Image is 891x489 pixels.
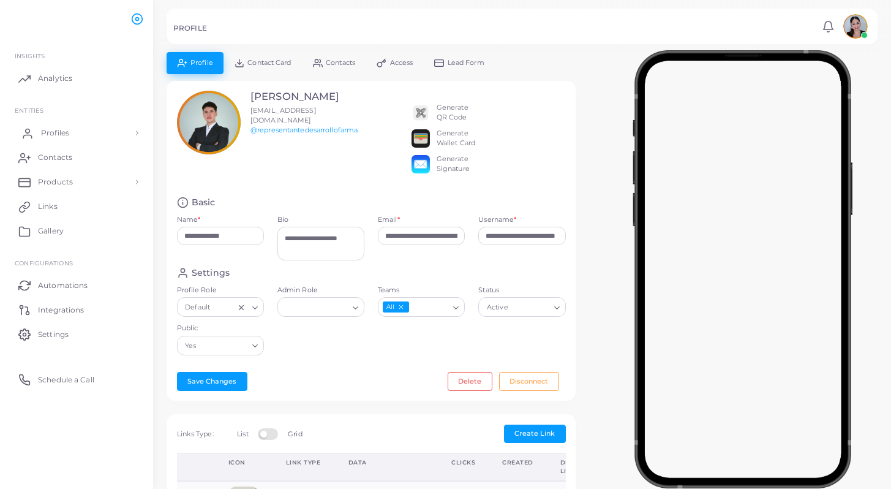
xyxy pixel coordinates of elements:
[177,336,264,355] div: Search for option
[237,303,246,313] button: Clear Selected
[250,126,358,134] a: @representantedesarrollofarma
[514,429,555,438] span: Create Link
[277,286,364,295] label: Admin Role
[560,458,585,475] div: Direct Link
[38,374,94,385] span: Schedule a Call
[177,286,264,295] label: Profile Role
[38,201,58,212] span: Links
[247,59,291,66] span: Contact Card
[9,145,144,170] a: Contacts
[478,215,516,225] label: Username
[511,301,549,314] input: Search for option
[277,297,364,317] div: Search for option
[228,458,259,467] div: Icon
[283,301,348,314] input: Search for option
[277,215,364,225] label: Bio
[250,106,317,124] span: [EMAIL_ADDRESS][DOMAIN_NAME]
[383,301,409,313] span: All
[451,458,475,467] div: Clicks
[412,155,430,173] img: email.png
[177,215,201,225] label: Name
[192,197,216,208] h4: Basic
[502,458,533,467] div: Created
[9,273,144,297] a: Automations
[190,59,213,66] span: Profile
[437,129,475,148] div: Generate Wallet Card
[397,303,405,311] button: Deselect All
[177,372,247,390] button: Save Changes
[38,305,84,316] span: Integrations
[38,280,88,291] span: Automations
[9,322,144,346] a: Settings
[410,301,448,314] input: Search for option
[437,154,470,174] div: Generate Signature
[15,107,43,114] span: ENTITIES
[843,14,868,39] img: avatar
[499,372,559,390] button: Disconnect
[41,127,69,138] span: Profiles
[9,219,144,243] a: Gallery
[378,215,400,225] label: Email
[192,267,230,279] h4: Settings
[177,324,264,333] label: Public
[177,453,215,481] th: Action
[38,152,72,163] span: Contacts
[184,301,212,314] span: Default
[177,430,214,438] span: Links Type:
[412,129,430,148] img: apple-wallet.png
[326,59,355,66] span: Contacts
[840,14,871,39] a: avatar
[9,66,144,91] a: Analytics
[9,170,144,194] a: Products
[412,104,430,122] img: qr2.png
[15,259,73,267] span: Configurations
[15,52,45,59] span: INSIGHTS
[288,430,302,439] label: Grid
[378,286,465,295] label: Teams
[38,73,72,84] span: Analytics
[478,297,565,317] div: Search for option
[9,367,144,392] a: Schedule a Call
[9,194,144,219] a: Links
[378,297,465,317] div: Search for option
[286,458,321,467] div: Link Type
[237,430,248,439] label: List
[250,91,358,103] h3: [PERSON_NAME]
[38,176,73,188] span: Products
[348,458,425,467] div: Data
[9,121,144,145] a: Profiles
[478,286,565,295] label: Status
[177,297,264,317] div: Search for option
[437,103,468,123] div: Generate QR Code
[38,329,69,340] span: Settings
[448,59,484,66] span: Lead Form
[390,59,413,66] span: Access
[199,339,247,352] input: Search for option
[633,50,852,488] img: phone-mock.b55596b7.png
[485,301,509,314] span: Active
[213,301,234,314] input: Search for option
[504,425,566,443] button: Create Link
[184,339,198,352] span: Yes
[448,372,492,390] button: Delete
[173,24,207,32] h5: PROFILE
[9,297,144,322] a: Integrations
[38,226,64,237] span: Gallery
